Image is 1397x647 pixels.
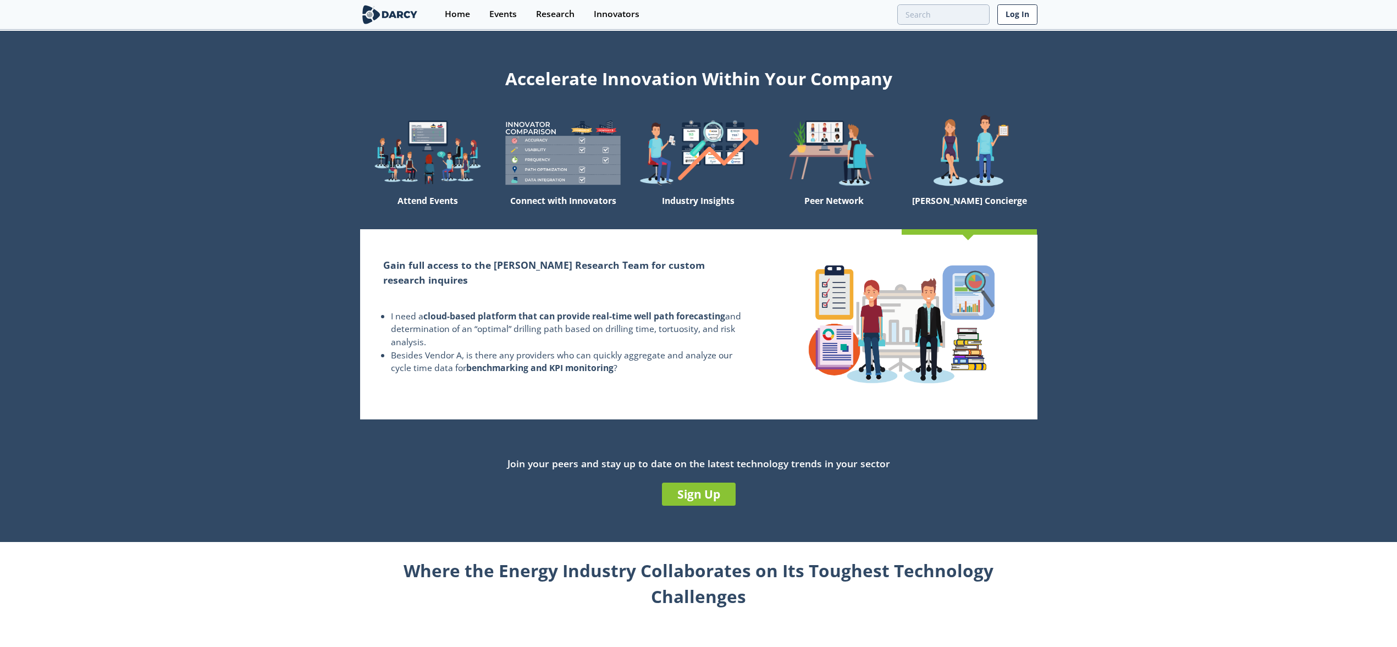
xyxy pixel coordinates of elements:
[445,10,470,19] div: Home
[391,349,743,375] li: Besides Vendor A, is there any providers who can quickly aggregate and analyze our cycle time dat...
[594,10,639,19] div: Innovators
[383,258,743,287] h2: Gain full access to the [PERSON_NAME] Research Team for custom research inquires
[495,191,631,229] div: Connect with Innovators
[360,114,495,191] img: welcome-explore-560578ff38cea7c86bcfe544b5e45342.png
[662,483,736,506] a: Sign Up
[391,310,743,349] li: I need a and determination of an “optimal” drilling path based on drilling time, tortuosity, and ...
[495,114,631,191] img: welcome-compare-1b687586299da8f117b7ac84fd957760.png
[536,10,575,19] div: Research
[800,257,1003,391] img: concierge-details-e70ed233a7353f2f363bd34cf2359179.png
[766,191,902,229] div: Peer Network
[360,62,1037,91] div: Accelerate Innovation Within Your Company
[360,5,420,24] img: logo-wide.svg
[902,191,1037,229] div: [PERSON_NAME] Concierge
[766,114,902,191] img: welcome-attend-b816887fc24c32c29d1763c6e0ddb6e6.png
[997,4,1037,25] a: Log In
[423,310,725,322] strong: cloud-based platform that can provide real-time well path forecasting
[631,114,766,191] img: welcome-find-a12191a34a96034fcac36f4ff4d37733.png
[631,191,766,229] div: Industry Insights
[902,114,1037,191] img: welcome-concierge-wide-20dccca83e9cbdbb601deee24fb8df72.png
[360,191,495,229] div: Attend Events
[489,10,517,19] div: Events
[360,557,1037,610] div: Where the Energy Industry Collaborates on Its Toughest Technology Challenges
[466,362,614,374] strong: benchmarking and KPI monitoring
[897,4,990,25] input: Advanced Search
